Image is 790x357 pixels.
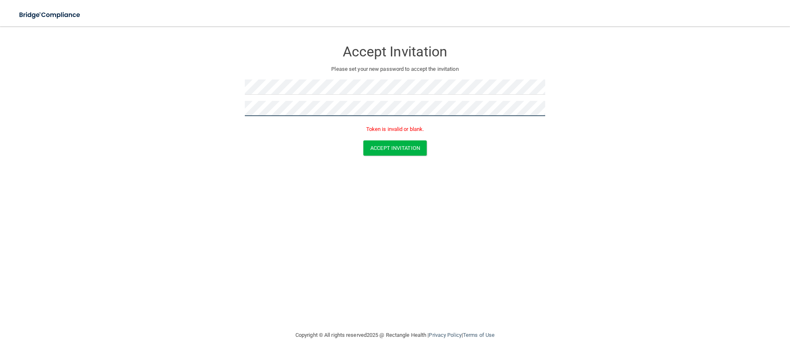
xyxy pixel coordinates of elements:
button: Accept Invitation [363,140,427,156]
a: Privacy Policy [429,332,461,338]
p: Please set your new password to accept the invitation [251,64,539,74]
p: Token is invalid or blank. [245,124,545,134]
img: bridge_compliance_login_screen.278c3ca4.svg [12,7,88,23]
div: Copyright © All rights reserved 2025 @ Rectangle Health | | [245,322,545,348]
a: Terms of Use [463,332,495,338]
h3: Accept Invitation [245,44,545,59]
